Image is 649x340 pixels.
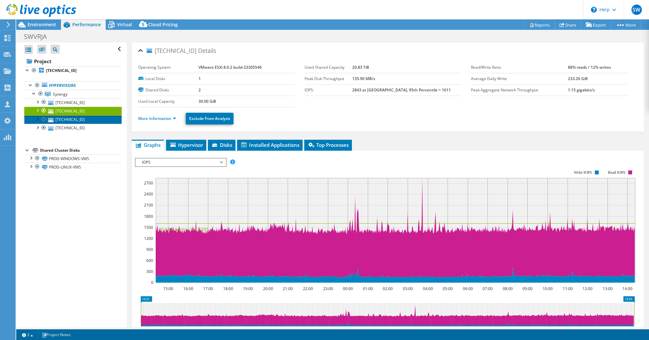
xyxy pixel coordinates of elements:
[243,286,253,291] text: 19:00
[146,269,153,274] text: 300
[523,286,533,291] text: 09:00
[144,214,153,219] text: 1800
[383,286,393,291] text: 02:00
[24,56,122,66] a: Project
[471,76,568,82] label: Average Daily Write
[144,225,153,230] text: 1500
[40,147,122,154] div: Shared Cluster Disks
[24,81,122,90] a: Hypervisors
[24,90,122,98] a: Synergy
[352,64,369,70] b: 20.83 TiB
[144,191,153,197] text: 2400
[574,170,592,175] text: Write IOPS
[305,87,352,93] label: IOPS:
[147,48,197,54] span: [TECHNICAL_ID]
[24,66,122,75] a: [TECHNICAL_ID]
[568,76,588,81] b: 233.26 GiB
[138,64,198,71] label: Operating System
[563,286,573,291] text: 11:00
[524,20,555,30] a: Reports
[144,202,153,208] text: 2100
[203,286,213,291] text: 17:00
[503,286,513,291] text: 08:00
[240,142,299,148] span: Installed Applications
[211,142,232,148] span: Disks
[423,286,433,291] text: 04:00
[146,258,153,263] text: 600
[223,286,233,291] text: 18:00
[568,87,595,93] b: 1.15 gigabits/s
[186,113,234,124] a: Exclude From Analysis
[303,286,313,291] text: 22:00
[135,142,161,148] span: Graphs
[138,116,176,121] a: More Information
[471,64,568,71] label: Read/Write Ratio
[283,286,293,291] text: 21:00
[352,76,375,81] b: 135.90 MB/s
[24,163,122,171] a: PROD-LINUX-VMS
[583,286,593,291] text: 12:00
[148,21,178,28] span: Cloud Pricing
[24,154,122,163] a: PROD-WINDOWS-VMS
[151,280,153,285] text: 0
[146,247,153,252] text: 900
[198,64,262,70] b: VMware ESXi 8.0.2 build-23305546
[24,98,122,107] a: [TECHNICAL_ID]
[24,107,122,115] a: [TECHNICAL_ID]
[463,286,473,291] text: 06:00
[139,158,222,166] span: IOPS
[198,87,201,93] b: 2
[305,76,352,82] label: Peak Disk Throughput
[72,21,101,28] span: Performance
[198,76,201,81] b: 1
[159,227,209,232] text: 95th Percentile = 1611 IOPS
[608,170,626,175] text: Read IOPS
[443,286,453,291] text: 05:00
[198,47,216,54] span: Details
[198,99,216,104] b: 30.00 GiB
[323,286,333,291] text: 23:00
[18,331,38,339] a: 2
[169,142,203,148] span: Hypervisor
[403,286,413,291] text: 03:00
[581,20,611,30] a: Export
[24,124,122,132] a: [TECHNICAL_ID]
[568,64,611,70] b: 88% reads / 12% writes
[37,331,75,339] a: Project Notes
[483,286,493,291] text: 07:00
[343,286,353,291] text: 00:00
[144,180,153,186] text: 2700
[631,5,642,15] span: SW
[163,286,173,291] text: 15:00
[138,76,198,82] label: Local Disks
[24,115,122,124] a: [TECHNICAL_ID]
[555,20,581,30] a: Share
[591,7,597,13] svg: \n
[46,68,77,73] b: [TECHNICAL_ID]
[28,21,56,28] span: Environment
[138,98,198,105] label: Used Local Capacity
[611,20,641,30] a: More
[471,87,568,93] label: Peak Aggregate Network Throughput
[307,142,349,148] span: Top Processes
[138,87,198,93] label: Shared Disks
[352,87,451,93] b: 2843 at [GEOGRAPHIC_DATA], 95th Percentile = 1611
[543,286,553,291] text: 10:00
[263,286,273,291] text: 20:00
[21,33,57,40] h1: SWVRJA
[622,286,632,291] text: 14:00
[183,286,193,291] text: 16:00
[305,64,352,71] label: Used Shared Capacity
[363,286,373,291] text: 01:00
[53,91,67,97] span: Synergy
[144,236,153,241] text: 1200
[603,286,613,291] text: 13:00
[117,21,132,28] span: Virtual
